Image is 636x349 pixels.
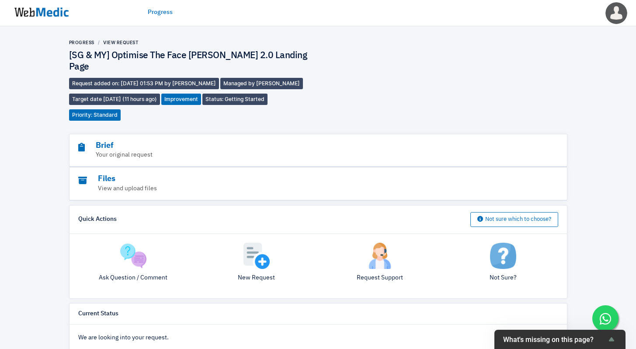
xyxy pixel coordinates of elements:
span: Status: Getting Started [202,94,268,105]
h3: Brief [78,141,510,151]
span: Priority: Standard [69,109,121,121]
span: Request added on: [DATE] 01:53 PM by [PERSON_NAME] [69,78,219,89]
a: View Request [103,40,139,45]
span: What's missing on this page? [503,335,606,344]
span: Managed by [PERSON_NAME] [220,78,303,89]
p: Not Sure? [448,273,558,283]
a: Progress [69,40,94,45]
img: add.png [243,243,270,269]
img: question.png [120,243,146,269]
p: View and upload files [78,184,510,193]
h4: [SG & MY] Optimise The Face [PERSON_NAME] 2.0 Landing Page [69,50,318,73]
h6: Quick Actions [78,216,117,223]
button: Not sure which to choose? [470,212,558,227]
nav: breadcrumb [69,39,318,46]
p: Your original request [78,150,510,160]
p: Ask Question / Comment [78,273,188,283]
img: not-sure.png [490,243,516,269]
p: We are looking into your request. [78,333,558,342]
h6: Current Status [78,310,118,318]
span: Target date [DATE] (11 hours ago) [69,94,160,105]
button: Show survey - What's missing on this page? [503,334,617,345]
a: Progress [148,8,173,17]
img: support.png [367,243,393,269]
span: Improvement [161,94,201,105]
p: New Request [202,273,312,283]
p: Request Support [325,273,435,283]
h3: Files [78,174,510,184]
